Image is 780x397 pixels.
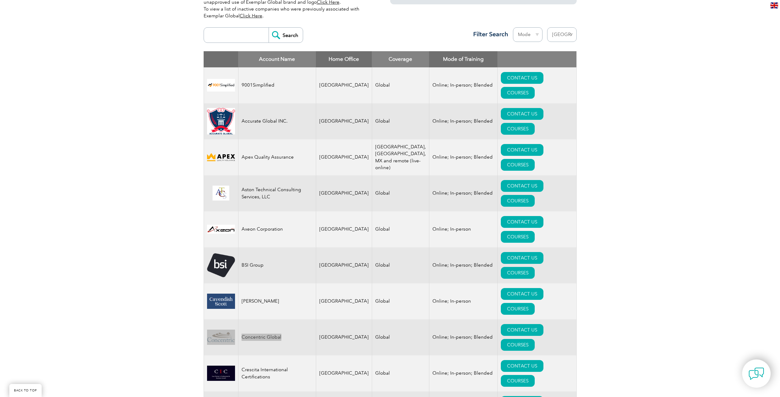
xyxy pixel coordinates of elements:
td: Global [372,247,429,283]
a: CONTACT US [501,108,543,120]
a: COURSES [501,123,535,135]
a: CONTACT US [501,324,543,336]
img: 798996db-ac37-ef11-a316-00224812a81c-logo.png [207,366,235,381]
input: Search [269,28,303,43]
td: Global [372,103,429,139]
th: : activate to sort column ascending [497,51,576,67]
a: CONTACT US [501,252,543,264]
a: COURSES [501,231,535,243]
td: Online; In-person; Blended [429,175,497,211]
td: [GEOGRAPHIC_DATA] [316,283,372,319]
td: Accurate Global INC. [238,103,316,139]
a: COURSES [501,87,535,99]
td: [GEOGRAPHIC_DATA] [316,247,372,283]
td: Global [372,355,429,391]
a: CONTACT US [501,216,543,228]
img: cdfe6d45-392f-f011-8c4d-000d3ad1ee32-logo.png [207,152,235,162]
a: Click Here [240,13,262,19]
th: Home Office: activate to sort column ascending [316,51,372,67]
img: ce24547b-a6e0-e911-a812-000d3a795b83-logo.png [207,186,235,201]
th: Mode of Training: activate to sort column ascending [429,51,497,67]
img: en [770,2,778,8]
a: COURSES [501,303,535,315]
td: Concentric Global [238,319,316,355]
td: [GEOGRAPHIC_DATA] [316,103,372,139]
td: Online; In-person; Blended [429,319,497,355]
td: [GEOGRAPHIC_DATA] [316,211,372,247]
a: COURSES [501,195,535,207]
td: Crescita International Certifications [238,355,316,391]
img: 37c9c059-616f-eb11-a812-002248153038-logo.png [207,79,235,92]
a: BACK TO TOP [9,384,42,397]
td: Global [372,67,429,103]
td: Apex Quality Assurance [238,139,316,175]
td: Online; In-person; Blended [429,67,497,103]
td: Global [372,211,429,247]
td: Online; In-person; Blended [429,247,497,283]
a: COURSES [501,339,535,351]
td: Online; In-person [429,283,497,319]
td: Online; In-person [429,211,497,247]
th: Account Name: activate to sort column descending [238,51,316,67]
a: COURSES [501,375,535,387]
td: Global [372,175,429,211]
td: [PERSON_NAME] [238,283,316,319]
td: [GEOGRAPHIC_DATA] [316,319,372,355]
td: Online; In-person; Blended [429,355,497,391]
a: CONTACT US [501,144,543,156]
a: COURSES [501,267,535,279]
td: [GEOGRAPHIC_DATA] [316,139,372,175]
th: Coverage: activate to sort column ascending [372,51,429,67]
a: CONTACT US [501,72,543,84]
td: Online; In-person; Blended [429,139,497,175]
a: CONTACT US [501,180,543,192]
a: CONTACT US [501,288,543,300]
td: [GEOGRAPHIC_DATA] [316,355,372,391]
td: Online; In-person; Blended [429,103,497,139]
img: 0538ab2e-7ebf-ec11-983f-002248d3b10e-logo.png [207,330,235,345]
img: 28820fe6-db04-ea11-a811-000d3a793f32-logo.jpg [207,225,235,234]
td: 9001Simplified [238,67,316,103]
img: contact-chat.png [749,366,764,381]
td: Axeon Corporation [238,211,316,247]
td: [GEOGRAPHIC_DATA] [316,67,372,103]
td: [GEOGRAPHIC_DATA], [GEOGRAPHIC_DATA], MX and remote (live-online) [372,139,429,175]
td: Global [372,319,429,355]
img: 5f72c78c-dabc-ea11-a814-000d3a79823d-logo.png [207,253,235,277]
td: Global [372,283,429,319]
a: CONTACT US [501,360,543,372]
td: [GEOGRAPHIC_DATA] [316,175,372,211]
h3: Filter Search [469,30,508,38]
td: Aston Technical Consulting Services, LLC [238,175,316,211]
img: a034a1f6-3919-f011-998a-0022489685a1-logo.png [207,108,235,135]
td: BSI Group [238,247,316,283]
a: COURSES [501,159,535,171]
img: 58800226-346f-eb11-a812-00224815377e-logo.png [207,294,235,309]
